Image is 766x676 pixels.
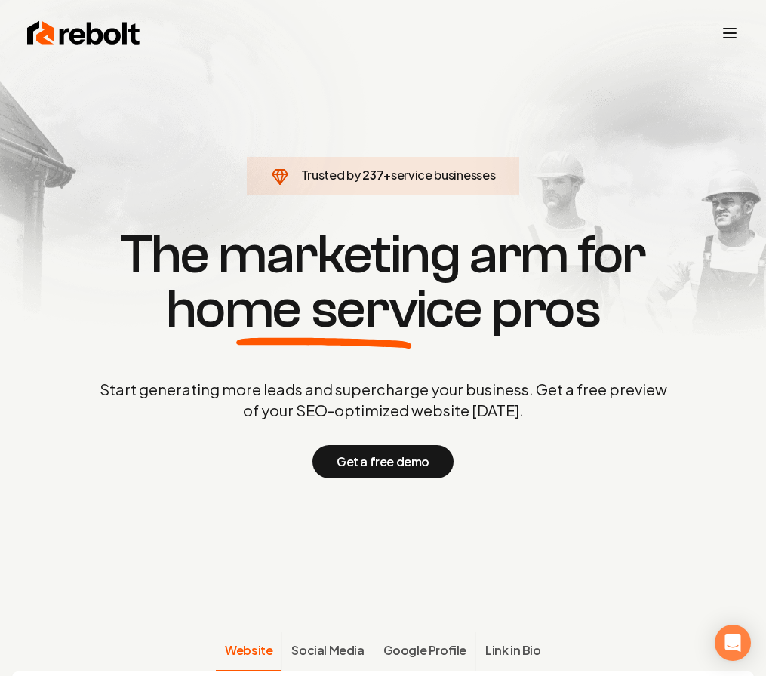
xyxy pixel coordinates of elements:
span: Google Profile [383,641,466,659]
h1: The marketing arm for pros [21,228,746,336]
button: Website [216,632,281,671]
span: service businesses [391,167,495,183]
span: home service [166,282,482,336]
p: Start generating more leads and supercharge your business. Get a free preview of your SEO-optimiz... [97,379,670,421]
button: Social Media [281,632,373,671]
button: Google Profile [374,632,475,671]
img: Rebolt Logo [27,18,140,48]
span: Website [225,641,272,659]
div: Open Intercom Messenger [715,625,751,661]
button: Link in Bio [475,632,550,671]
button: Get a free demo [312,445,454,478]
span: Social Media [291,641,364,659]
span: Link in Bio [485,641,541,659]
span: + [383,167,391,183]
span: 237 [362,166,383,184]
span: Trusted by [301,167,361,183]
button: Toggle mobile menu [721,24,739,42]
